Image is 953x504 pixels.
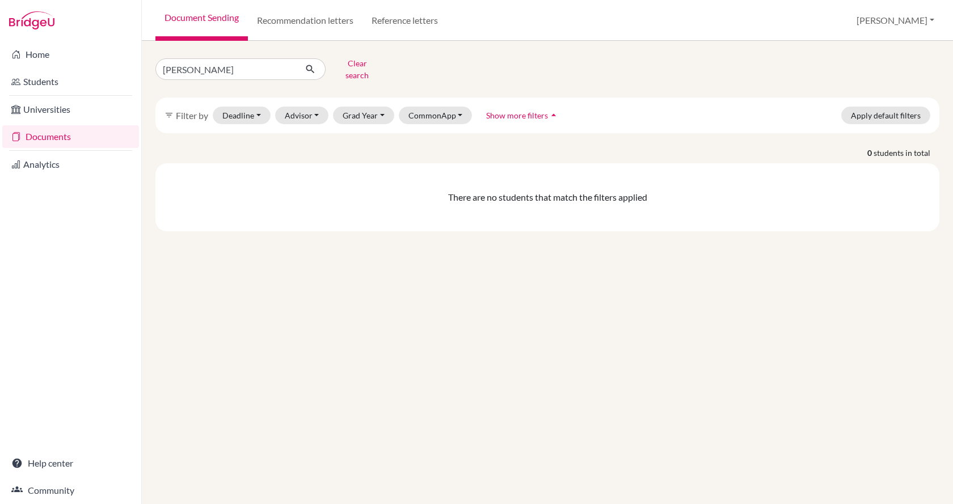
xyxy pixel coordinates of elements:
[275,107,329,124] button: Advisor
[2,43,139,66] a: Home
[851,10,939,31] button: [PERSON_NAME]
[9,11,54,29] img: Bridge-U
[176,110,208,121] span: Filter by
[333,107,394,124] button: Grad Year
[2,125,139,148] a: Documents
[2,452,139,475] a: Help center
[399,107,473,124] button: CommonApp
[2,153,139,176] a: Analytics
[874,147,939,159] span: students in total
[2,479,139,502] a: Community
[326,54,389,84] button: Clear search
[213,107,271,124] button: Deadline
[867,147,874,159] strong: 0
[548,109,559,121] i: arrow_drop_up
[841,107,930,124] button: Apply default filters
[155,58,296,80] input: Find student by name...
[486,111,548,120] span: Show more filters
[2,98,139,121] a: Universities
[2,70,139,93] a: Students
[476,107,569,124] button: Show more filtersarrow_drop_up
[165,111,174,120] i: filter_list
[160,190,935,204] div: There are no students that match the filters applied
